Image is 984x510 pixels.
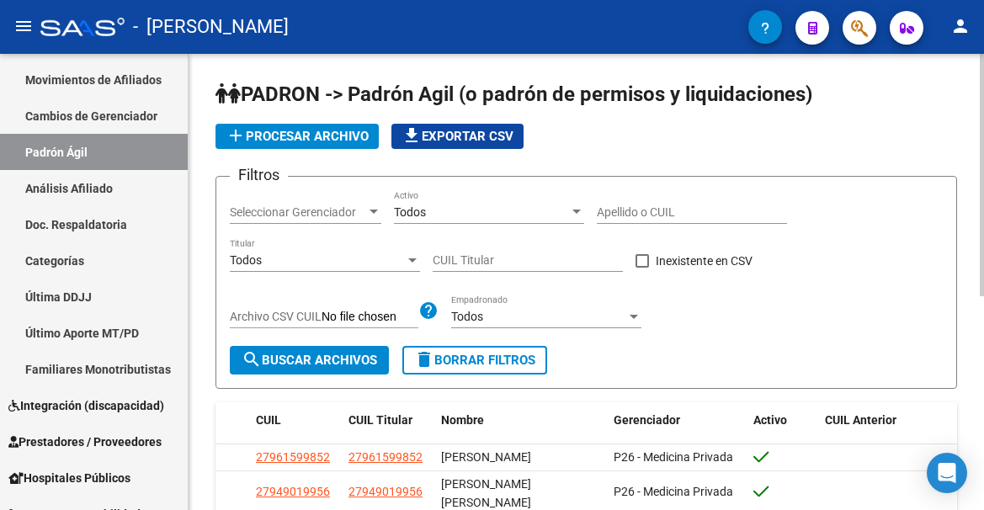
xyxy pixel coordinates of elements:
[8,469,130,487] span: Hospitales Públicos
[441,477,531,510] span: [PERSON_NAME] [PERSON_NAME]
[230,163,288,187] h3: Filtros
[434,402,607,438] datatable-header-cell: Nombre
[607,402,746,438] datatable-header-cell: Gerenciador
[402,125,422,146] mat-icon: file_download
[441,413,484,427] span: Nombre
[342,402,434,438] datatable-header-cell: CUIL Titular
[13,16,34,36] mat-icon: menu
[230,205,366,220] span: Seleccionar Gerenciador
[656,251,753,271] span: Inexistente en CSV
[394,205,426,219] span: Todos
[256,485,330,498] span: 27949019956
[441,450,531,464] span: [PERSON_NAME]
[8,433,162,451] span: Prestadores / Proveedores
[230,310,322,323] span: Archivo CSV CUIL
[242,349,262,369] mat-icon: search
[950,16,971,36] mat-icon: person
[614,450,733,464] span: P26 - Medicina Privada
[747,402,818,438] datatable-header-cell: Activo
[402,346,547,375] button: Borrar Filtros
[451,310,483,323] span: Todos
[753,413,787,427] span: Activo
[215,124,379,149] button: Procesar archivo
[242,353,377,368] span: Buscar Archivos
[825,413,896,427] span: CUIL Anterior
[133,8,289,45] span: - [PERSON_NAME]
[614,485,733,498] span: P26 - Medicina Privada
[322,310,418,325] input: Archivo CSV CUIL
[402,129,513,144] span: Exportar CSV
[8,396,164,415] span: Integración (discapacidad)
[414,353,535,368] span: Borrar Filtros
[927,453,967,493] div: Open Intercom Messenger
[256,450,330,464] span: 27961599852
[418,300,439,321] mat-icon: help
[230,253,262,267] span: Todos
[230,346,389,375] button: Buscar Archivos
[256,413,281,427] span: CUIL
[249,402,342,438] datatable-header-cell: CUIL
[348,485,423,498] span: 27949019956
[226,129,369,144] span: Procesar archivo
[818,402,957,438] datatable-header-cell: CUIL Anterior
[414,349,434,369] mat-icon: delete
[348,450,423,464] span: 27961599852
[226,125,246,146] mat-icon: add
[348,413,412,427] span: CUIL Titular
[391,124,524,149] button: Exportar CSV
[614,413,680,427] span: Gerenciador
[215,82,812,106] span: PADRON -> Padrón Agil (o padrón de permisos y liquidaciones)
